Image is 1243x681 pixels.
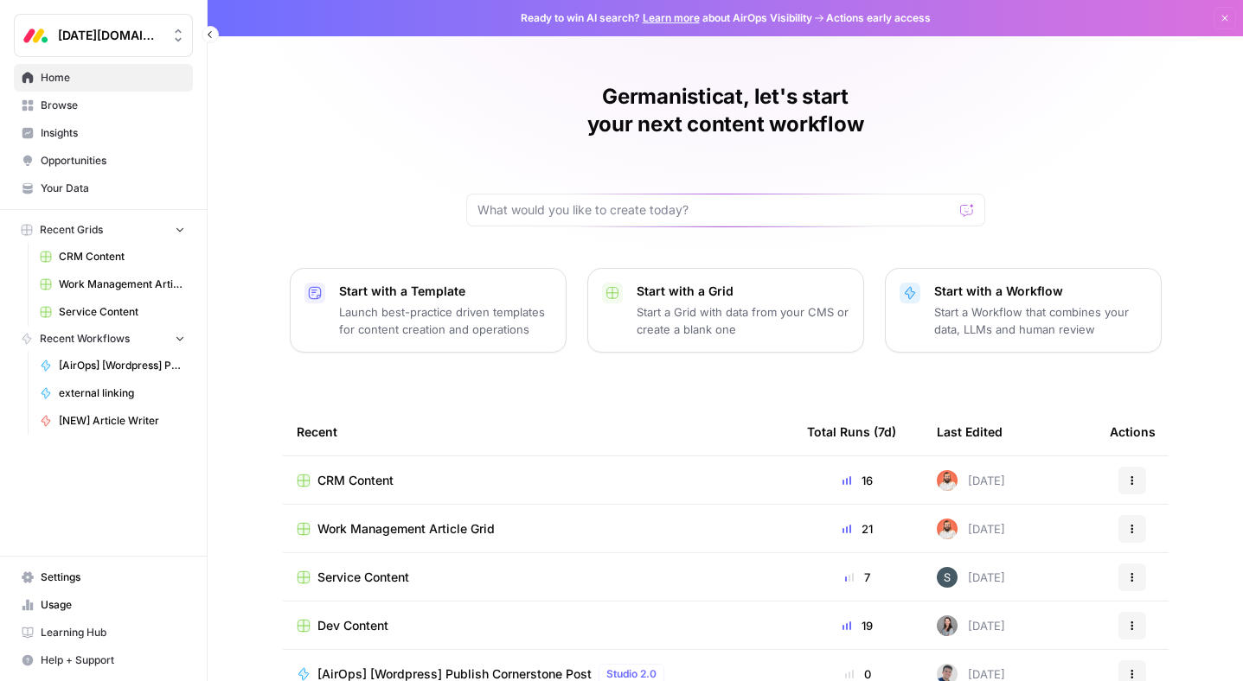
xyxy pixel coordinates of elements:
[317,617,388,634] span: Dev Content
[32,270,193,298] a: Work Management Article Grid
[59,249,185,264] span: CRM Content
[297,617,779,634] a: Dev Content
[1110,408,1156,455] div: Actions
[937,519,958,539] img: ui9db3zf480wl5f9in06l3n7q51r
[41,625,185,640] span: Learning Hub
[32,298,193,326] a: Service Content
[937,470,958,491] img: ui9db3zf480wl5f9in06l3n7q51r
[637,303,849,338] p: Start a Grid with data from your CMS or create a blank one
[32,243,193,270] a: CRM Content
[934,303,1147,338] p: Start a Workflow that combines your data, LLMs and human review
[14,64,193,92] a: Home
[14,92,193,119] a: Browse
[937,519,1005,539] div: [DATE]
[59,277,185,292] span: Work Management Article Grid
[807,472,909,489] div: 16
[521,10,812,26] span: Ready to win AI search? about AirOps Visibility
[937,470,1005,491] div: [DATE]
[59,385,185,401] span: external linking
[32,352,193,379] a: [AirOps] [Wordpress] Publish Cornerstone Post
[14,326,193,352] button: Recent Workflows
[59,304,185,320] span: Service Content
[826,10,931,26] span: Actions early access
[643,11,700,24] a: Learn more
[41,98,185,113] span: Browse
[14,217,193,243] button: Recent Grids
[41,181,185,196] span: Your Data
[297,569,779,586] a: Service Content
[14,619,193,646] a: Learning Hub
[41,597,185,613] span: Usage
[466,83,985,138] h1: Germanisticat, let's start your next content workflow
[41,153,185,169] span: Opportunities
[14,591,193,619] a: Usage
[477,201,953,219] input: What would you like to create today?
[40,331,130,347] span: Recent Workflows
[339,303,552,338] p: Launch best-practice driven templates for content creation and operations
[297,408,779,455] div: Recent
[41,70,185,86] span: Home
[41,570,185,585] span: Settings
[885,268,1162,353] button: Start with a WorkflowStart a Workflow that combines your data, LLMs and human review
[637,283,849,300] p: Start with a Grid
[807,408,896,455] div: Total Runs (7d)
[41,652,185,668] span: Help + Support
[14,119,193,147] a: Insights
[807,520,909,538] div: 21
[20,20,51,51] img: Monday.com Logo
[937,567,1005,588] div: [DATE]
[937,408,1003,455] div: Last Edited
[937,615,1005,636] div: [DATE]
[32,407,193,435] a: [NEW] Article Writer
[937,567,958,588] img: ygk961fcslvh5xk8o91lvmgczoho
[59,358,185,373] span: [AirOps] [Wordpress] Publish Cornerstone Post
[317,569,409,586] span: Service Content
[297,520,779,538] a: Work Management Article Grid
[41,125,185,141] span: Insights
[339,283,552,300] p: Start with a Template
[587,268,864,353] button: Start with a GridStart a Grid with data from your CMS or create a blank one
[58,27,163,44] span: [DATE][DOMAIN_NAME]
[934,283,1147,300] p: Start with a Workflow
[317,472,394,489] span: CRM Content
[317,520,495,538] span: Work Management Article Grid
[807,617,909,634] div: 19
[14,646,193,674] button: Help + Support
[937,615,958,636] img: 0wmu78au1lfo96q8ngo6yaddb54d
[32,379,193,407] a: external linking
[14,14,193,57] button: Workspace: Monday.com
[14,175,193,202] a: Your Data
[14,563,193,591] a: Settings
[59,413,185,429] span: [NEW] Article Writer
[807,569,909,586] div: 7
[14,147,193,175] a: Opportunities
[290,268,567,353] button: Start with a TemplateLaunch best-practice driven templates for content creation and operations
[297,472,779,489] a: CRM Content
[40,222,103,238] span: Recent Grids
